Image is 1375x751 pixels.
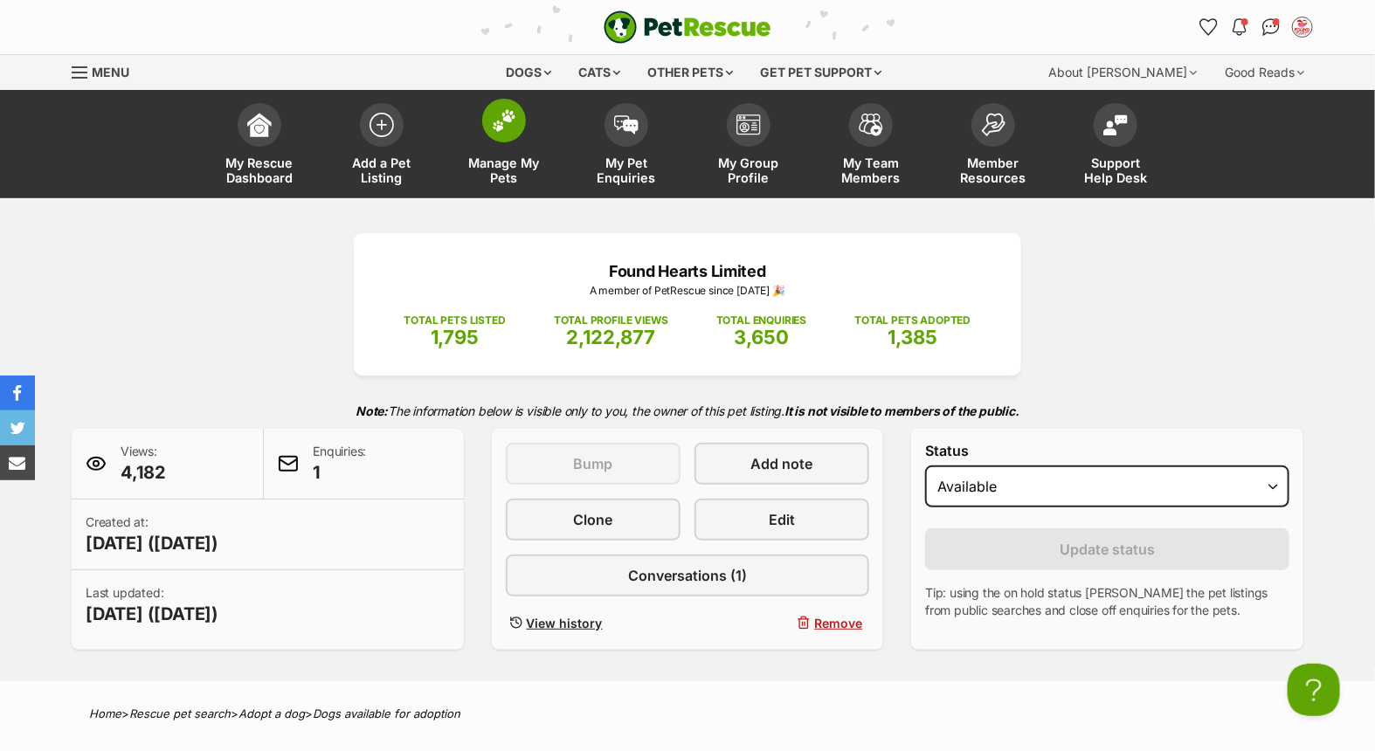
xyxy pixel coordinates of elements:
[604,10,771,44] img: logo-e224e6f780fb5917bec1dbf3a21bbac754714ae5b6737aabdf751b685950b380.svg
[566,326,655,348] span: 2,122,877
[810,94,932,198] a: My Team Members
[313,706,460,720] a: Dogs available for adoption
[925,584,1289,619] p: Tip: using the on hold status [PERSON_NAME] the pet listings from public searches and close off e...
[734,326,789,348] span: 3,650
[709,155,788,185] span: My Group Profile
[92,65,129,79] span: Menu
[814,614,862,632] span: Remove
[86,584,218,626] p: Last updated:
[356,403,388,418] strong: Note:
[1103,114,1128,135] img: help-desk-icon-fdf02630f3aa405de69fd3d07c3f3aa587a6932b1a1747fa1d2bba05be0121f9.svg
[1213,55,1316,90] div: Good Reads
[832,155,910,185] span: My Team Members
[506,499,681,541] a: Clone
[1294,18,1311,36] img: VIC Dogs profile pic
[888,326,937,348] span: 1,385
[925,443,1289,458] label: Status
[527,614,603,632] span: View history
[1036,55,1209,90] div: About [PERSON_NAME]
[238,706,305,720] a: Adopt a dog
[567,55,633,90] div: Cats
[636,55,746,90] div: Other pets
[121,443,166,485] p: Views:
[1289,13,1316,41] button: My account
[694,610,869,636] button: Remove
[247,113,272,137] img: dashboard-icon-eb2f2d2d3e046f16d808141f083e7271f6b2e854fb5c12c21221c1fb7104beca.svg
[573,509,612,530] span: Clone
[86,531,218,555] span: [DATE] ([DATE])
[220,155,299,185] span: My Rescue Dashboard
[751,453,813,474] span: Add note
[614,115,639,134] img: pet-enquiries-icon-7e3ad2cf08bfb03b45e93fb7055b45f3efa6380592205ae92323e6603595dc1f.svg
[604,10,771,44] a: PetRescue
[45,707,1330,720] div: > > >
[784,403,1019,418] strong: It is not visible to members of the public.
[932,94,1054,198] a: Member Resources
[687,94,810,198] a: My Group Profile
[198,94,321,198] a: My Rescue Dashboard
[129,706,231,720] a: Rescue pet search
[925,528,1289,570] button: Update status
[1288,664,1340,716] iframe: Help Scout Beacon - Open
[694,443,869,485] a: Add note
[1226,13,1254,41] button: Notifications
[72,393,1303,429] p: The information below is visible only to you, the owner of this pet listing.
[1194,13,1222,41] a: Favourites
[954,155,1033,185] span: Member Resources
[859,114,883,136] img: team-members-icon-5396bd8760b3fe7c0b43da4ab00e1e3bb1a5d9ba89233759b79545d2d3fc5d0d.svg
[380,283,995,299] p: A member of PetRescue since [DATE] 🎉
[494,55,564,90] div: Dogs
[573,453,612,474] span: Bump
[72,55,142,86] a: Menu
[628,565,747,586] span: Conversations (1)
[121,460,166,485] span: 4,182
[769,509,795,530] span: Edit
[465,155,543,185] span: Manage My Pets
[1233,18,1247,36] img: notifications-46538b983faf8c2785f20acdc204bb7945ddae34d4c08c2a6579f10ce5e182be.svg
[749,55,895,90] div: Get pet support
[89,706,121,720] a: Home
[736,114,761,135] img: group-profile-icon-3fa3cf56718a62981997c0bc7e787c4b2cf8bcc04b72c1350f741eb67cf2f40e.svg
[492,109,516,132] img: manage-my-pets-icon-02211641906a0b7f246fdf0571729dbe1e7629f14944591b6c1af311fb30b64b.svg
[313,460,366,485] span: 1
[1054,94,1177,198] a: Support Help Desk
[694,499,869,541] a: Edit
[431,326,480,348] span: 1,795
[313,443,366,485] p: Enquiries:
[380,259,995,283] p: Found Hearts Limited
[554,313,668,328] p: TOTAL PROFILE VIEWS
[1262,18,1281,36] img: chat-41dd97257d64d25036548639549fe6c8038ab92f7586957e7f3b1b290dea8141.svg
[716,313,806,328] p: TOTAL ENQUIRIES
[86,602,218,626] span: [DATE] ([DATE])
[1076,155,1155,185] span: Support Help Desk
[506,555,870,596] a: Conversations (1)
[1060,539,1155,560] span: Update status
[506,443,681,485] button: Bump
[404,313,506,328] p: TOTAL PETS LISTED
[854,313,971,328] p: TOTAL PETS ADOPTED
[86,513,218,555] p: Created at:
[370,113,394,137] img: add-pet-listing-icon-0afa8454b4691262ce3f59096e99ab1cd57d4a30225e0717b998d2c9b9846f56.svg
[587,155,666,185] span: My Pet Enquiries
[443,94,565,198] a: Manage My Pets
[321,94,443,198] a: Add a Pet Listing
[981,113,1005,136] img: member-resources-icon-8e73f808a243e03378d46382f2149f9095a855e16c252ad45f914b54edf8863c.svg
[342,155,421,185] span: Add a Pet Listing
[1257,13,1285,41] a: Conversations
[506,610,681,636] a: View history
[1194,13,1316,41] ul: Account quick links
[565,94,687,198] a: My Pet Enquiries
